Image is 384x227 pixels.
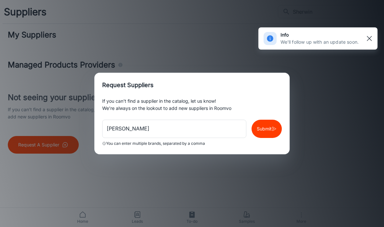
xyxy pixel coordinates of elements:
[281,38,359,46] p: We'll follow up with an update soon.
[94,73,290,98] h2: Request Suppliers
[102,120,246,138] input: Supplier A, Supplier B, ...
[257,125,272,132] p: Submit
[102,98,282,105] p: If you can’t find a supplier in the catalog, let us know!
[281,31,359,38] h6: info
[106,141,205,147] p: You can enter multiple brands, separated by a comma
[252,120,282,138] button: Submit
[102,105,282,112] p: We’re always on the lookout to add new suppliers in Roomvo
